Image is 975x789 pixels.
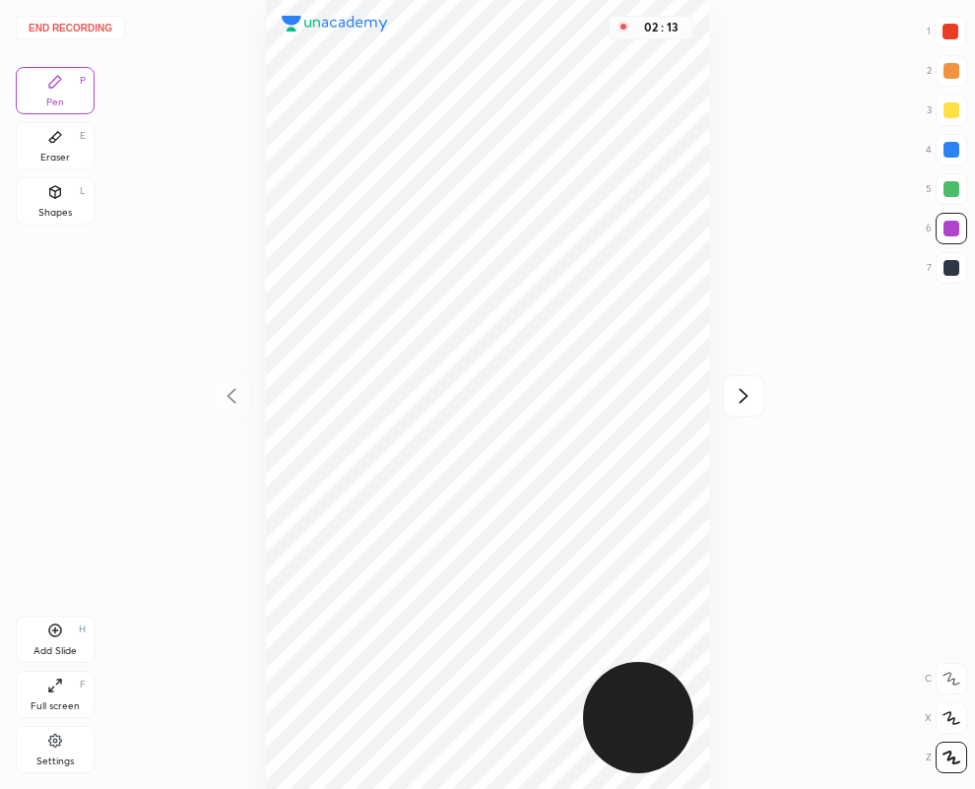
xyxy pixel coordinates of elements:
[16,16,125,39] button: End recording
[80,680,86,690] div: F
[925,702,967,734] div: X
[927,95,967,126] div: 3
[80,76,86,86] div: P
[637,21,684,34] div: 02 : 13
[926,213,967,244] div: 6
[80,186,86,196] div: L
[31,701,80,711] div: Full screen
[927,16,966,47] div: 1
[927,252,967,284] div: 7
[925,663,967,694] div: C
[80,131,86,141] div: E
[926,742,967,773] div: Z
[38,208,72,218] div: Shapes
[927,55,967,87] div: 2
[926,134,967,165] div: 4
[36,756,74,766] div: Settings
[282,16,388,32] img: logo.38c385cc.svg
[79,625,86,634] div: H
[40,153,70,163] div: Eraser
[926,173,967,205] div: 5
[33,646,77,656] div: Add Slide
[46,98,64,107] div: Pen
